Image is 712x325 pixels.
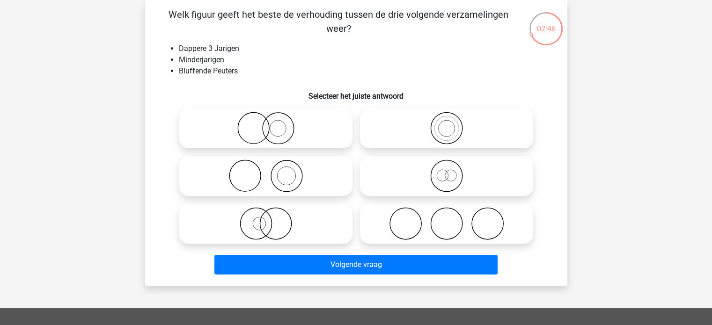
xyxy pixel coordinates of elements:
[160,84,552,101] h6: Selecteer het juiste antwoord
[179,65,552,77] li: Bluffende Peuters
[214,255,498,274] button: Volgende vraag
[528,11,564,35] div: 02:46
[179,43,552,54] li: Dappere 3 Jarigen
[160,7,517,36] p: Welk figuur geeft het beste de verhouding tussen de drie volgende verzamelingen weer?
[179,54,552,65] li: Minderjarigen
